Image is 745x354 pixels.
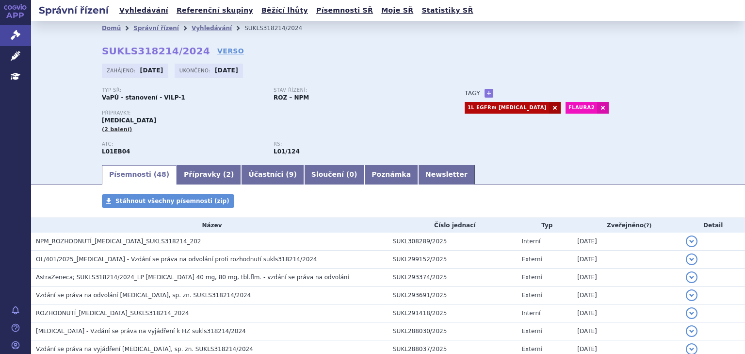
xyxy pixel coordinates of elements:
a: 1L EGFRm [MEDICAL_DATA] [465,102,549,114]
p: ATC: [102,141,264,147]
span: Vzdání se práva na vyjádření TAGRISSO, sp. zn. SUKLS318214/2024 [36,346,253,353]
td: [DATE] [572,233,681,251]
span: (2 balení) [102,126,132,133]
span: Vzdání se práva na odvolání TAGRISSO, sp. zn. SUKLS318214/2024 [36,292,251,299]
a: Poznámka [364,165,418,185]
abbr: (?) [644,222,651,229]
td: [DATE] [572,304,681,322]
span: 48 [157,170,166,178]
a: Sloučení (0) [304,165,364,185]
a: Běžící lhůty [259,4,311,17]
p: Stav řízení: [274,87,436,93]
strong: [DATE] [140,67,163,74]
h2: Správní řízení [31,3,116,17]
td: [DATE] [572,287,681,304]
p: Typ SŘ: [102,87,264,93]
span: Externí [522,328,542,335]
a: Moje SŘ [378,4,416,17]
a: Účastníci (9) [241,165,304,185]
th: Typ [517,218,573,233]
td: SUKL299152/2025 [388,251,517,269]
span: Ukončeno: [179,67,212,74]
a: Správní řízení [133,25,179,32]
span: Zahájeno: [107,67,137,74]
span: Externí [522,346,542,353]
span: Interní [522,238,541,245]
span: 0 [349,170,354,178]
th: Zveřejněno [572,218,681,233]
a: Newsletter [418,165,475,185]
span: OL/401/2025_TAGRISSO - Vzdání se práva na odvolání proti rozhodnutí sukls318214/2024 [36,256,317,263]
strong: ROZ – NPM [274,94,309,101]
a: + [485,89,493,98]
th: Číslo jednací [388,218,517,233]
button: detail [686,289,697,301]
td: [DATE] [572,251,681,269]
span: Externí [522,274,542,281]
td: SUKL293374/2025 [388,269,517,287]
span: Stáhnout všechny písemnosti (zip) [115,198,229,204]
td: [DATE] [572,322,681,340]
span: 2 [226,170,231,178]
a: Domů [102,25,121,32]
span: AstraZeneca; SUKLS318214/2024_LP TAGRISSO 40 mg, 80 mg, tbl.flm. - vzdání se práva na odvolání [36,274,349,281]
button: detail [686,307,697,319]
button: detail [686,325,697,337]
strong: osimertinib [274,148,300,155]
td: SUKL288030/2025 [388,322,517,340]
td: [DATE] [572,269,681,287]
a: FLAURA2 [566,102,597,114]
h3: Tagy [465,87,480,99]
button: detail [686,236,697,247]
button: detail [686,253,697,265]
a: Vyhledávání [116,4,171,17]
th: Název [31,218,388,233]
a: Přípravky (2) [177,165,241,185]
strong: SUKLS318214/2024 [102,45,210,57]
th: Detail [681,218,745,233]
a: Referenční skupiny [174,4,256,17]
a: Stáhnout všechny písemnosti (zip) [102,194,234,208]
p: RS: [274,141,436,147]
button: detail [686,271,697,283]
td: SUKL291418/2025 [388,304,517,322]
a: Písemnosti (48) [102,165,177,185]
span: Externí [522,256,542,263]
a: Vyhledávání [192,25,232,32]
span: NPM_ROZHODNUTÍ_TAGRISSO_SUKLS318214_202 [36,238,201,245]
strong: VaPÚ - stanovení - VILP-1 [102,94,185,101]
span: Interní [522,310,541,317]
li: SUKLS318214/2024 [244,21,315,35]
strong: OSIMERTINIB [102,148,130,155]
a: VERSO [217,46,244,56]
span: ROZHODNUTÍ_TAGRISSO_SUKLS318214_2024 [36,310,189,317]
span: Externí [522,292,542,299]
a: Statistiky SŘ [419,4,476,17]
span: TAGRISSO - Vzdání se práva na vyjádření k HZ sukls318214/2024 [36,328,246,335]
td: SUKL293691/2025 [388,287,517,304]
p: Přípravky: [102,110,445,116]
td: SUKL308289/2025 [388,233,517,251]
strong: [DATE] [215,67,238,74]
span: 9 [289,170,294,178]
span: [MEDICAL_DATA] [102,117,156,124]
a: Písemnosti SŘ [313,4,376,17]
